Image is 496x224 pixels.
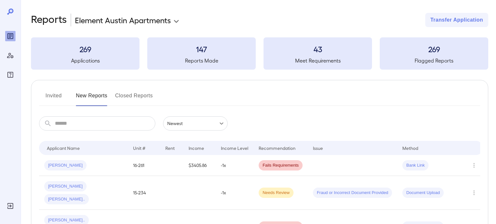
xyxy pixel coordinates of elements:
span: [PERSON_NAME].. [44,217,89,223]
button: Transfer Application [425,13,488,27]
button: Row Actions [469,188,479,198]
button: Row Actions [469,160,479,170]
div: Income Level [221,144,248,152]
div: Recommendation [259,144,295,152]
div: FAQ [5,70,15,80]
td: 16-261 [128,155,160,176]
p: Element Austin Apartments [75,15,171,25]
div: Reports [5,31,15,41]
div: Applicant Name [47,144,80,152]
div: Log Out [5,201,15,211]
h2: Reports [31,13,67,27]
td: -1x [216,155,253,176]
span: Bank Link [402,162,429,169]
button: Invited [39,91,68,106]
h3: 43 [263,44,372,54]
button: Closed Reports [115,91,153,106]
div: Issue [313,144,323,152]
span: Fails Requirements [259,162,303,169]
h5: Applications [31,57,139,64]
button: New Reports [76,91,108,106]
span: [PERSON_NAME] [44,183,87,190]
span: Needs Review [259,190,294,196]
div: Income [189,144,204,152]
div: Rent [165,144,176,152]
div: Manage Users [5,50,15,61]
div: Newest [163,116,228,131]
h3: 269 [31,44,139,54]
h3: 269 [380,44,488,54]
h3: 147 [147,44,256,54]
div: Method [402,144,418,152]
td: 15-234 [128,176,160,210]
td: -1x [216,176,253,210]
span: [PERSON_NAME].. [44,196,89,202]
span: Document Upload [402,190,444,196]
h5: Flagged Reports [380,57,488,64]
summary: 269Applications147Reports Made43Meet Requirements269Flagged Reports [31,37,488,70]
h5: Reports Made [147,57,256,64]
td: $3405.86 [183,155,216,176]
span: Fraud or Incorrect Document Provided [313,190,392,196]
div: Unit # [133,144,145,152]
h5: Meet Requirements [263,57,372,64]
span: [PERSON_NAME] [44,162,87,169]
